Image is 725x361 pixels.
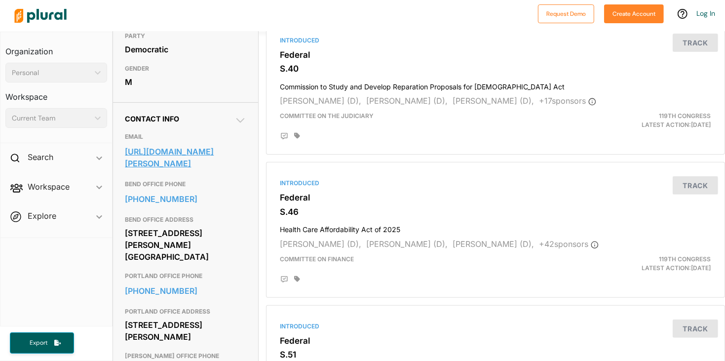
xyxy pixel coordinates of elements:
button: Track [673,34,718,52]
a: [PHONE_NUMBER] [125,283,246,298]
div: Add Position Statement [280,276,288,283]
span: + 17 sponsor s [539,96,596,106]
h2: Search [28,152,53,162]
div: Current Team [12,113,91,123]
div: Add tags [294,132,300,139]
h4: Commission to Study and Develop Reparation Proposals for [DEMOGRAPHIC_DATA] Act [280,78,711,91]
span: [PERSON_NAME] (D), [453,239,534,249]
div: Personal [12,68,91,78]
h3: S.40 [280,64,711,74]
h3: Workspace [5,82,107,104]
h3: Federal [280,336,711,346]
a: [URL][DOMAIN_NAME][PERSON_NAME] [125,144,246,171]
a: Log In [696,9,715,18]
h3: PORTLAND OFFICE ADDRESS [125,306,246,318]
h4: Health Care Affordability Act of 2025 [280,221,711,234]
span: 119th Congress [659,255,711,263]
div: Latest Action: [DATE] [570,255,718,273]
span: [PERSON_NAME] (D), [280,239,362,249]
div: Introduced [280,322,711,331]
span: Export [23,339,54,347]
span: 119th Congress [659,112,711,120]
h3: Organization [5,37,107,59]
div: Democratic [125,42,246,57]
button: Track [673,176,718,195]
button: Request Demo [538,4,594,23]
h3: S.46 [280,207,711,217]
span: Contact Info [125,115,179,123]
h3: BEND OFFICE ADDRESS [125,214,246,226]
button: Create Account [604,4,664,23]
button: Export [10,332,74,354]
button: Track [673,320,718,338]
div: [STREET_ADDRESS][PERSON_NAME] [125,318,246,344]
div: M [125,75,246,89]
a: Create Account [604,8,664,18]
a: [PHONE_NUMBER] [125,192,246,206]
span: [PERSON_NAME] (D), [367,239,448,249]
span: [PERSON_NAME] (D), [280,96,362,106]
h3: S.51 [280,350,711,360]
span: + 42 sponsor s [539,239,599,249]
div: Add Position Statement [280,132,288,140]
span: [PERSON_NAME] (D), [367,96,448,106]
div: Introduced [280,179,711,188]
div: Latest Action: [DATE] [570,112,718,129]
h3: Federal [280,50,711,60]
div: [STREET_ADDRESS][PERSON_NAME] [GEOGRAPHIC_DATA] [125,226,246,264]
a: Request Demo [538,8,594,18]
h3: Federal [280,193,711,202]
h3: BEND OFFICE PHONE [125,178,246,190]
h3: EMAIL [125,131,246,143]
span: Committee on the Judiciary [280,112,374,120]
h3: PARTY [125,30,246,42]
h3: PORTLAND OFFICE PHONE [125,270,246,282]
h3: GENDER [125,63,246,75]
span: Committee on Finance [280,255,354,263]
div: Add tags [294,276,300,282]
span: [PERSON_NAME] (D), [453,96,534,106]
div: Introduced [280,36,711,45]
